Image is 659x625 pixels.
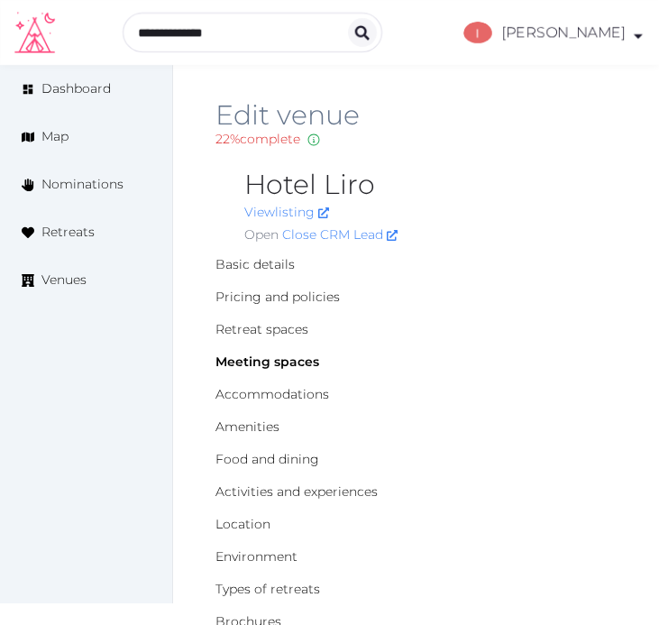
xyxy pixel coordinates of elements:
span: Venues [41,271,87,290]
a: [PERSON_NAME] [450,22,645,43]
h2: Edit venue [215,101,617,130]
a: Location [215,516,270,532]
span: 22 % complete [215,131,300,147]
a: Retreat spaces [215,321,308,337]
span: Dashboard [41,79,111,98]
span: Map [41,127,69,146]
a: Meeting spaces [215,354,319,370]
a: Accommodations [215,386,329,402]
a: Activities and experiences [215,483,378,500]
a: Viewlisting [244,204,329,220]
a: Pricing and policies [215,289,340,305]
span: Open [244,225,279,244]
a: Environment [215,548,297,565]
h2: Hotel Liro [244,170,617,199]
a: Amenities [215,418,279,435]
a: Basic details [215,256,295,272]
a: Close CRM Lead [282,225,398,244]
span: Nominations [41,175,124,194]
a: Types of retreats [215,581,320,597]
span: Retreats [41,223,95,242]
a: Food and dining [215,451,319,467]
